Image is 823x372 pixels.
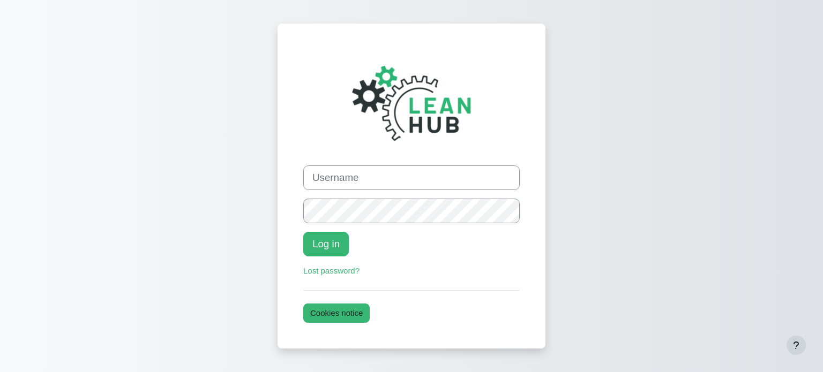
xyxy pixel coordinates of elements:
[787,336,806,355] button: Show footer
[303,266,360,275] a: Lost password?
[303,303,370,323] button: Cookies notice
[8,17,815,372] section: Content
[336,50,487,157] img: The Lean Hub
[303,232,349,256] button: Log in
[303,165,520,190] input: Username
